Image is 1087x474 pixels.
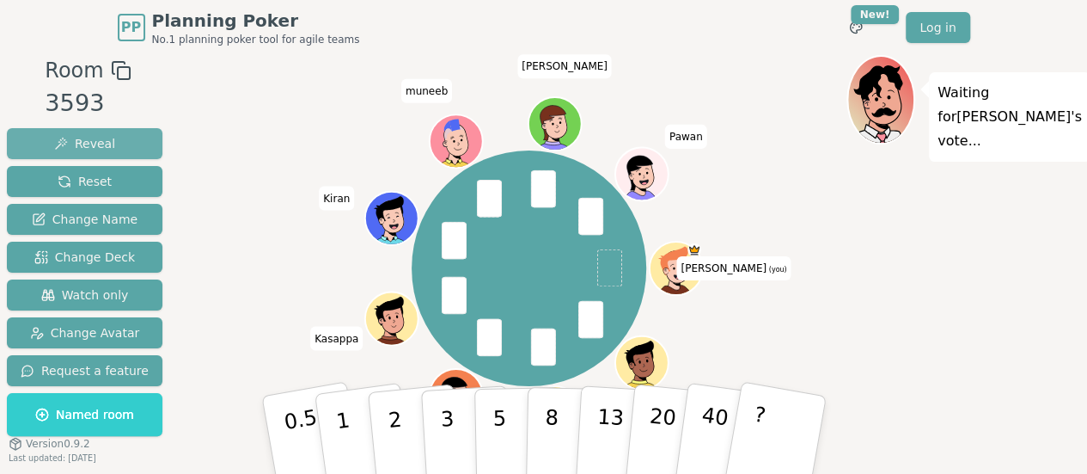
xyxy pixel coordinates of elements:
span: Click to change your name [665,125,707,149]
span: Change Name [32,211,137,228]
a: PPPlanning PokerNo.1 planning poker tool for agile teams [118,9,360,46]
span: Version 0.9.2 [26,437,90,451]
button: Reset [7,166,162,197]
span: Watch only [41,286,129,304]
span: Click to change your name [517,54,612,78]
button: Change Avatar [7,317,162,348]
span: PP [121,17,141,38]
span: Click to change your name [401,78,452,102]
button: Reveal [7,128,162,159]
div: 3593 [45,86,131,121]
span: Sarah is the host [687,243,700,256]
span: Change Avatar [30,324,140,342]
div: New! [851,5,900,24]
a: Log in [906,12,969,43]
span: Named room [35,406,134,423]
span: Room [45,55,103,86]
span: Last updated: [DATE] [9,453,96,463]
span: Click to change your name [638,388,733,412]
button: Watch only [7,280,162,311]
span: Request a feature [21,362,149,379]
span: Click to change your name [319,186,354,210]
span: Click to change your name [676,256,791,280]
span: Reveal [54,135,115,152]
button: Version0.9.2 [9,437,90,451]
p: Waiting for [PERSON_NAME] 's vote... [937,81,1082,153]
span: Planning Poker [152,9,360,33]
button: Change Deck [7,242,162,273]
button: Click to change your avatar [650,243,700,293]
button: Change Name [7,204,162,235]
span: Change Deck [34,249,135,266]
span: Reset [58,173,112,190]
button: Named room [7,393,162,436]
span: No.1 planning poker tool for agile teams [152,33,360,46]
span: (you) [766,266,787,274]
button: Request a feature [7,355,162,386]
button: New! [840,12,871,43]
span: Click to change your name [310,326,363,350]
